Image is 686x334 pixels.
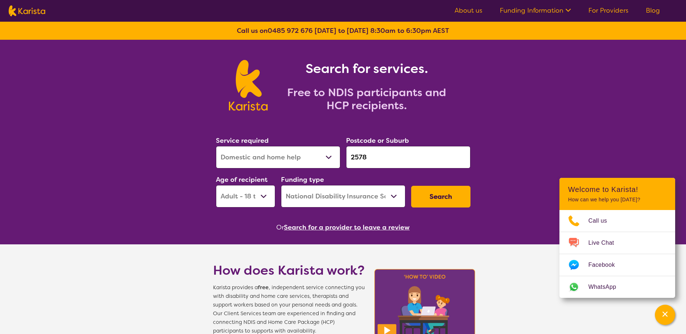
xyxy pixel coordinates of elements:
p: How can we help you [DATE]? [568,197,666,203]
img: Karista logo [9,5,45,16]
a: 0485 972 676 [268,26,313,35]
a: Funding Information [500,6,571,15]
ul: Choose channel [559,210,675,298]
span: Or [276,222,284,233]
img: Karista logo [229,60,268,111]
button: Search [411,186,470,207]
label: Postcode or Suburb [346,136,409,145]
h1: How does Karista work? [213,262,365,279]
h2: Free to NDIS participants and HCP recipients. [276,86,457,112]
input: Type [346,146,470,168]
div: Channel Menu [559,178,675,298]
span: Facebook [588,260,623,270]
button: Channel Menu [655,305,675,325]
label: Age of recipient [216,175,268,184]
h2: Welcome to Karista! [568,185,666,194]
span: Call us [588,215,616,226]
h1: Search for services. [276,60,457,77]
b: free [258,284,269,291]
label: Service required [216,136,269,145]
a: Blog [646,6,660,15]
a: Web link opens in a new tab. [559,276,675,298]
span: Live Chat [588,237,623,248]
label: Funding type [281,175,324,184]
b: Call us on [DATE] to [DATE] 8:30am to 6:30pm AEST [237,26,449,35]
a: For Providers [588,6,629,15]
button: Search for a provider to leave a review [284,222,410,233]
span: WhatsApp [588,282,625,292]
a: About us [455,6,482,15]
